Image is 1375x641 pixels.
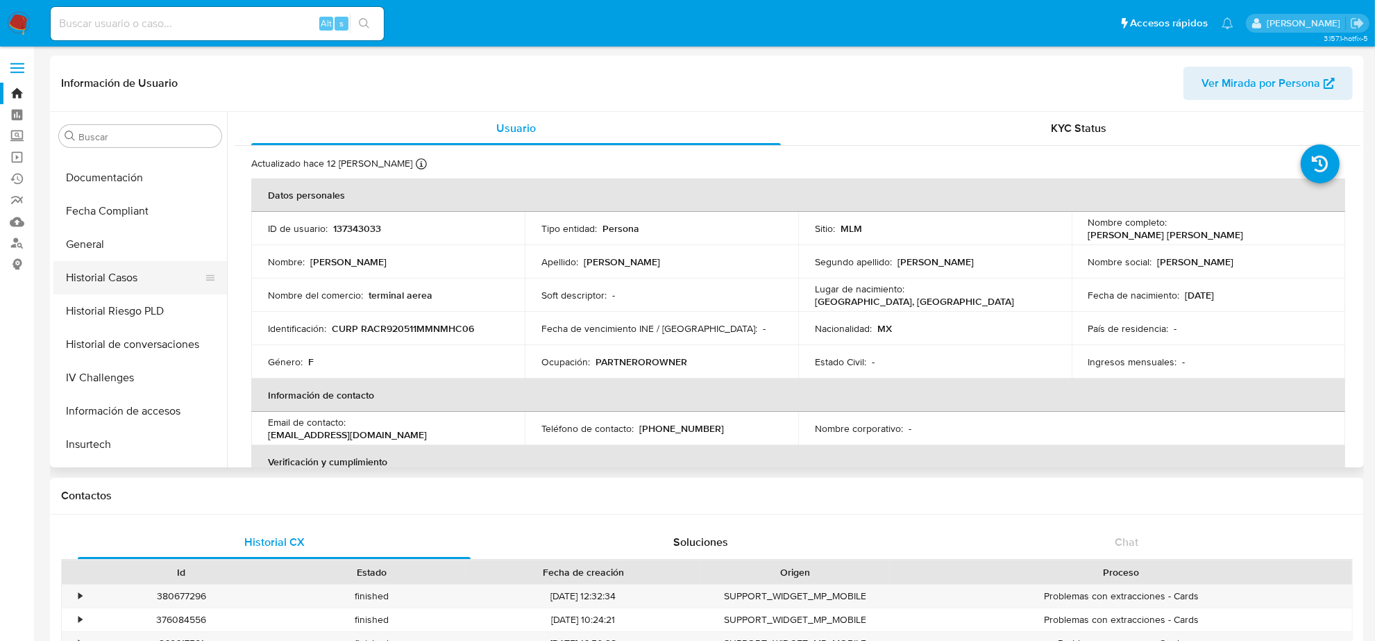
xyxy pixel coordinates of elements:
[763,322,766,335] p: -
[1052,120,1107,136] span: KYC Status
[65,131,76,142] button: Buscar
[1183,67,1353,100] button: Ver Mirada por Persona
[61,76,178,90] h1: Información de Usuario
[53,294,227,328] button: Historial Riesgo PLD
[815,283,904,295] p: Lugar de nacimiento :
[276,585,466,608] div: finished
[268,222,328,235] p: ID de usuario :
[541,289,607,301] p: Soft descriptor :
[466,585,700,608] div: [DATE] 12:32:34
[709,565,880,579] div: Origen
[1088,228,1244,241] p: [PERSON_NAME] [PERSON_NAME]
[700,585,890,608] div: SUPPORT_WIDGET_MP_MOBILE
[251,178,1345,212] th: Datos personales
[890,608,1352,631] div: Problemas con extracciones - Cards
[78,131,216,143] input: Buscar
[872,356,875,368] p: -
[268,356,303,368] p: Género :
[900,565,1342,579] div: Proceso
[332,322,474,335] p: CURP RACR920511MMNMHC06
[541,422,634,435] p: Teléfono de contacto :
[1158,256,1234,268] p: [PERSON_NAME]
[244,534,305,550] span: Historial CX
[815,356,866,368] p: Estado Civil :
[1088,322,1169,335] p: País de residencia :
[541,322,757,335] p: Fecha de vencimiento INE / [GEOGRAPHIC_DATA] :
[1267,17,1345,30] p: cesar.gonzalez@mercadolibre.com.mx
[541,356,590,368] p: Ocupación :
[78,613,82,626] div: •
[1201,67,1320,100] span: Ver Mirada por Persona
[369,289,432,301] p: terminal aerea
[1088,289,1180,301] p: Fecha de nacimiento :
[286,565,457,579] div: Estado
[268,256,305,268] p: Nombre :
[466,608,700,631] div: [DATE] 10:24:21
[53,428,227,461] button: Insurtech
[268,428,427,441] p: [EMAIL_ADDRESS][DOMAIN_NAME]
[321,17,332,30] span: Alt
[61,489,1353,503] h1: Contactos
[815,256,892,268] p: Segundo apellido :
[78,590,82,603] div: •
[815,422,903,435] p: Nombre corporativo :
[890,585,1352,608] div: Problemas con extracciones - Cards
[251,445,1345,478] th: Verificación y cumplimiento
[602,222,639,235] p: Persona
[897,256,974,268] p: [PERSON_NAME]
[251,157,412,170] p: Actualizado hace 12 [PERSON_NAME]
[1174,322,1177,335] p: -
[639,422,724,435] p: [PHONE_NUMBER]
[268,289,363,301] p: Nombre del comercio :
[53,261,216,294] button: Historial Casos
[53,161,227,194] button: Documentación
[1186,289,1215,301] p: [DATE]
[584,256,660,268] p: [PERSON_NAME]
[339,17,344,30] span: s
[909,422,911,435] p: -
[53,461,227,494] button: Items
[815,322,872,335] p: Nacionalidad :
[815,295,1014,308] p: [GEOGRAPHIC_DATA], [GEOGRAPHIC_DATA]
[700,608,890,631] div: SUPPORT_WIDGET_MP_MOBILE
[541,222,597,235] p: Tipo entidad :
[1183,356,1186,368] p: -
[1088,356,1177,368] p: Ingresos mensuales :
[612,289,615,301] p: -
[310,256,387,268] p: [PERSON_NAME]
[1088,256,1152,268] p: Nombre social :
[53,361,227,394] button: IV Challenges
[268,416,346,428] p: Email de contacto :
[1115,534,1138,550] span: Chat
[496,120,536,136] span: Usuario
[1350,16,1365,31] a: Salir
[596,356,687,368] p: PARTNEROROWNER
[673,534,728,550] span: Soluciones
[541,256,578,268] p: Apellido :
[53,328,227,361] button: Historial de conversaciones
[51,15,384,33] input: Buscar usuario o caso...
[1130,16,1208,31] span: Accesos rápidos
[333,222,381,235] p: 137343033
[86,585,276,608] div: 380677296
[476,565,690,579] div: Fecha de creación
[276,608,466,631] div: finished
[877,322,892,335] p: MX
[841,222,862,235] p: MLM
[268,322,326,335] p: Identificación :
[1088,216,1167,228] p: Nombre completo :
[251,378,1345,412] th: Información de contacto
[308,356,314,368] p: F
[815,222,835,235] p: Sitio :
[96,565,267,579] div: Id
[53,228,227,261] button: General
[53,394,227,428] button: Información de accesos
[86,608,276,631] div: 376084556
[1222,17,1233,29] a: Notificaciones
[53,194,227,228] button: Fecha Compliant
[350,14,378,33] button: search-icon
